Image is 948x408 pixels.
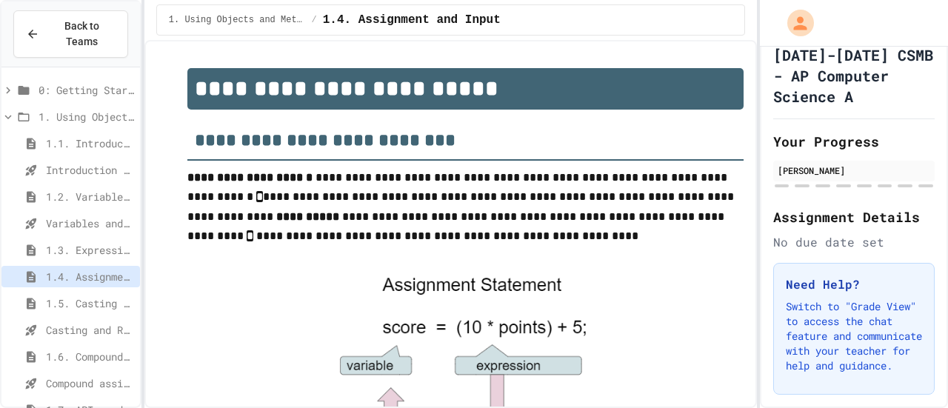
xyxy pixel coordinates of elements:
[169,14,306,26] span: 1. Using Objects and Methods
[323,11,501,29] span: 1.4. Assignment and Input
[46,349,134,364] span: 1.6. Compound Assignment Operators
[46,375,134,391] span: Compound assignment operators - Quiz
[46,189,134,204] span: 1.2. Variables and Data Types
[48,19,116,50] span: Back to Teams
[46,295,134,311] span: 1.5. Casting and Ranges of Values
[39,82,134,98] span: 0: Getting Started
[778,164,930,177] div: [PERSON_NAME]
[46,242,134,258] span: 1.3. Expressions and Output [New]
[786,275,922,293] h3: Need Help?
[773,233,935,251] div: No due date set
[13,10,128,58] button: Back to Teams
[39,109,134,124] span: 1. Using Objects and Methods
[786,299,922,373] p: Switch to "Grade View" to access the chat feature and communicate with your teacher for help and ...
[46,215,134,231] span: Variables and Data Types - Quiz
[312,14,317,26] span: /
[46,269,134,284] span: 1.4. Assignment and Input
[773,44,935,107] h1: [DATE]-[DATE] CSMB - AP Computer Science A
[772,6,818,40] div: My Account
[773,131,935,152] h2: Your Progress
[773,207,935,227] h2: Assignment Details
[46,322,134,338] span: Casting and Ranges of variables - Quiz
[46,136,134,151] span: 1.1. Introduction to Algorithms, Programming, and Compilers
[46,162,134,178] span: Introduction to Algorithms, Programming, and Compilers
